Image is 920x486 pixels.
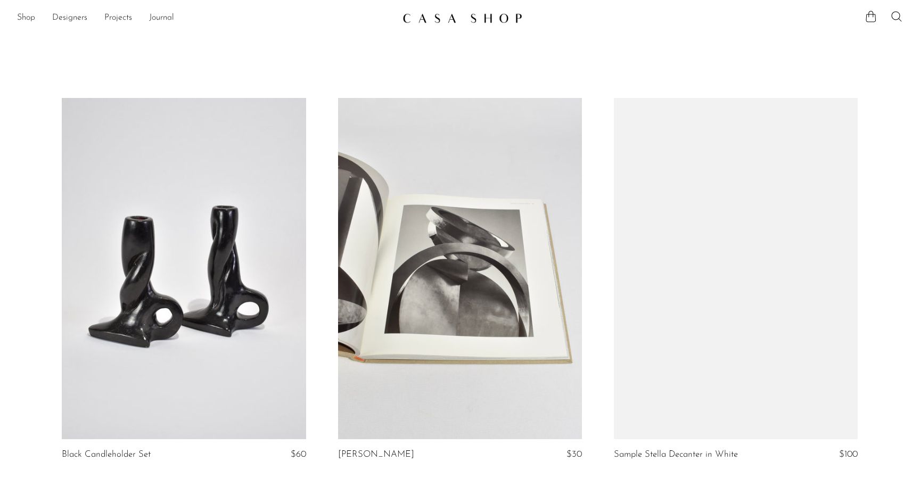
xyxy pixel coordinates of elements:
span: $30 [566,450,582,459]
a: Designers [52,11,87,25]
a: Shop [17,11,35,25]
span: $60 [291,450,306,459]
a: Journal [149,11,174,25]
a: [PERSON_NAME] [338,450,414,459]
a: Projects [104,11,132,25]
span: $100 [839,450,858,459]
nav: Desktop navigation [17,9,394,27]
a: Black Candleholder Set [62,450,151,459]
ul: NEW HEADER MENU [17,9,394,27]
a: Sample Stella Decanter in White [614,450,738,459]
